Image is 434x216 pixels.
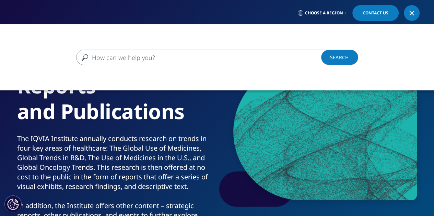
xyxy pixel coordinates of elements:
[76,50,338,65] input: Search
[305,10,343,16] span: Choose a Region
[72,24,420,56] nav: Primary
[321,50,358,65] a: Search
[363,11,388,15] span: Contact Us
[352,5,399,21] a: Contact Us
[4,195,22,213] button: Cookie-instellingen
